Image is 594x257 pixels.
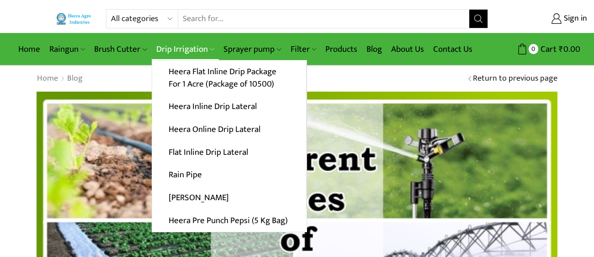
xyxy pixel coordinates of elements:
[529,44,538,54] span: 0
[538,43,557,55] span: Cart
[473,73,557,85] a: Return to previous page
[152,209,307,232] a: Heera Pre Punch Pepsi (5 Kg Bag)
[152,95,306,118] a: Heera Inline Drip Lateral
[152,164,306,186] a: Rain Pipe
[502,11,587,27] a: Sign in
[67,73,83,85] a: Blog
[559,42,580,56] bdi: 0.00
[321,38,362,60] a: Products
[429,38,477,60] a: Contact Us
[286,38,321,60] a: Filter
[152,60,306,96] a: Heera Flat Inline Drip Package For 1 Acre (Package of 10500)
[178,10,469,28] input: Search for...
[152,141,306,164] a: Flat Inline Drip Lateral
[45,38,90,60] a: Raingun
[219,38,286,60] a: Sprayer pump
[469,10,488,28] button: Search button
[152,186,306,209] a: [PERSON_NAME]
[37,73,58,85] a: Home
[559,42,563,56] span: ₹
[387,38,429,60] a: About Us
[14,38,45,60] a: Home
[90,38,151,60] a: Brush Cutter
[562,13,587,25] span: Sign in
[152,38,219,60] a: Drip Irrigation
[362,38,387,60] a: Blog
[152,118,306,141] a: Heera Online Drip Lateral
[497,41,580,58] a: 0 Cart ₹0.00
